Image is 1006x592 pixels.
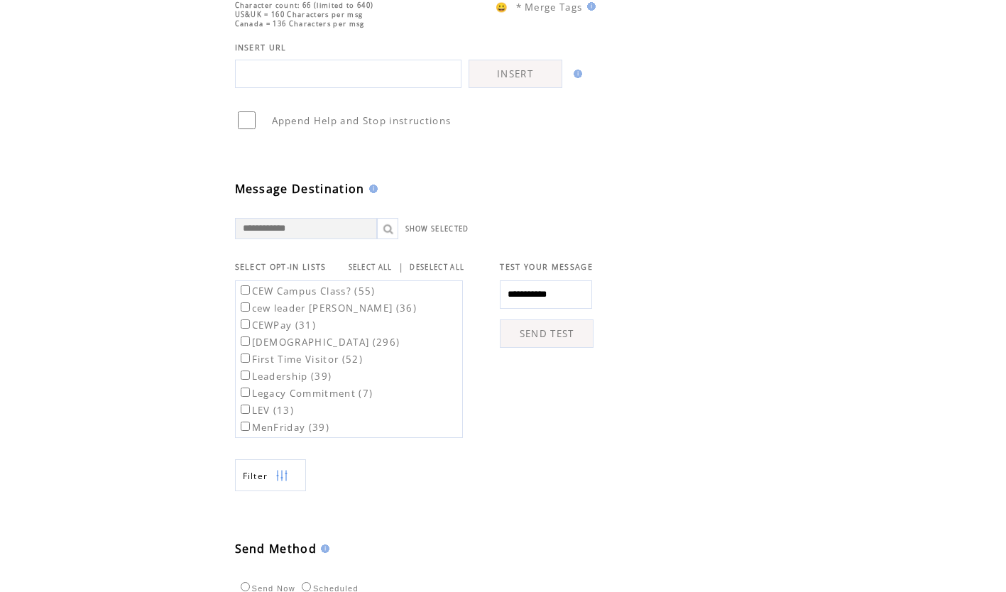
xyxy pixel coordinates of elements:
[243,470,268,482] span: Show filters
[238,302,417,314] label: cew leader [PERSON_NAME] (36)
[235,459,306,491] a: Filter
[241,302,250,312] input: cew leader [PERSON_NAME] (36)
[241,405,250,414] input: LEV (13)
[241,371,250,380] input: Leadership (39)
[241,336,250,346] input: [DEMOGRAPHIC_DATA] (296)
[235,10,363,19] span: US&UK = 160 Characters per msg
[275,460,288,492] img: filters.png
[241,319,250,329] input: CEWPay (31)
[516,1,583,13] span: * Merge Tags
[365,185,378,193] img: help.gif
[241,388,250,397] input: Legacy Commitment (7)
[469,60,562,88] a: INSERT
[405,224,469,234] a: SHOW SELECTED
[238,336,400,349] label: [DEMOGRAPHIC_DATA] (296)
[496,1,508,13] span: 😀
[235,181,365,197] span: Message Destination
[349,263,393,272] a: SELECT ALL
[569,70,582,78] img: help.gif
[235,43,287,53] span: INSERT URL
[583,2,596,11] img: help.gif
[238,404,295,417] label: LEV (13)
[238,421,330,434] label: MenFriday (39)
[241,353,250,363] input: First Time Visitor (52)
[398,261,404,273] span: |
[238,370,332,383] label: Leadership (39)
[235,541,317,557] span: Send Method
[500,262,593,272] span: TEST YOUR MESSAGE
[241,285,250,295] input: CEW Campus Class? (55)
[235,1,374,10] span: Character count: 66 (limited to 640)
[302,582,311,591] input: Scheduled
[272,114,452,127] span: Append Help and Stop instructions
[238,387,373,400] label: Legacy Commitment (7)
[317,544,329,553] img: help.gif
[410,263,464,272] a: DESELECT ALL
[238,319,317,331] label: CEWPay (31)
[235,262,327,272] span: SELECT OPT-IN LISTS
[238,353,363,366] label: First Time Visitor (52)
[238,285,376,297] label: CEW Campus Class? (55)
[241,582,250,591] input: Send Now
[235,19,365,28] span: Canada = 136 Characters per msg
[241,422,250,431] input: MenFriday (39)
[500,319,594,348] a: SEND TEST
